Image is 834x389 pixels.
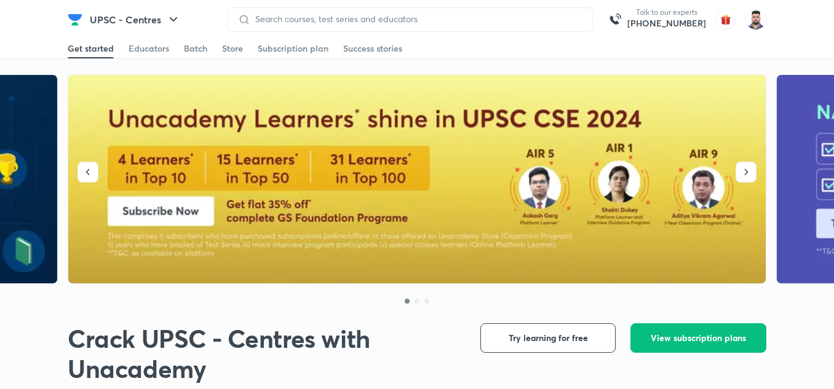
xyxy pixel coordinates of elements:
img: call-us [603,7,627,32]
a: Educators [129,39,169,58]
a: Subscription plan [258,39,328,58]
div: Store [222,42,243,55]
div: Get started [68,42,114,55]
a: Success stories [343,39,402,58]
div: Success stories [343,42,402,55]
p: Talk to our experts [627,7,706,17]
span: View subscription plans [651,332,746,344]
a: [PHONE_NUMBER] [627,17,706,29]
a: Batch [184,39,207,58]
button: Try learning for free [480,323,616,353]
input: Search courses, test series and educators [250,14,582,24]
a: Get started [68,39,114,58]
div: Batch [184,42,207,55]
img: avatar [716,10,736,29]
button: UPSC - Centres [82,7,188,32]
span: Try learning for free [509,332,588,344]
div: Educators [129,42,169,55]
h1: Crack UPSC - Centres with Unacademy [68,323,461,383]
button: View subscription plans [630,323,766,353]
img: Company Logo [68,12,82,27]
a: Store [222,39,243,58]
div: Subscription plan [258,42,328,55]
img: Maharaj Singh [745,9,766,30]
